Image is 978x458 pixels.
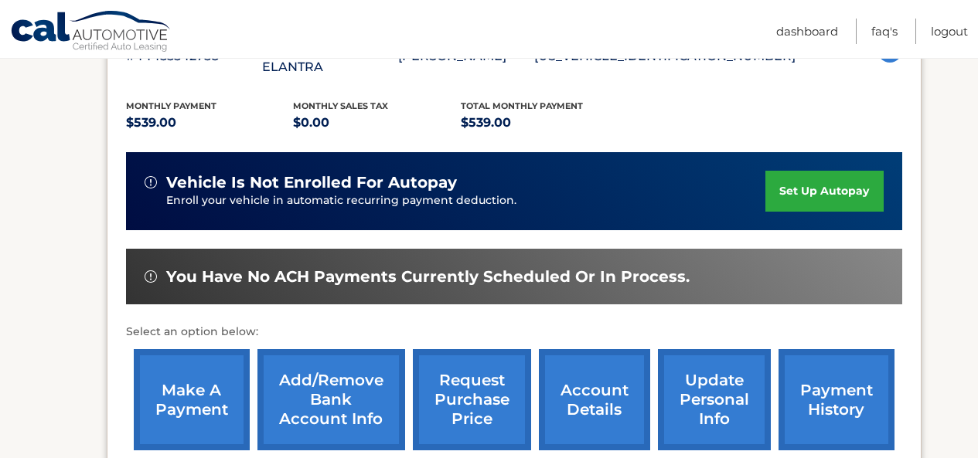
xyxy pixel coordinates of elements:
a: request purchase price [413,349,531,450]
a: Add/Remove bank account info [257,349,405,450]
span: You have no ACH payments currently scheduled or in process. [166,267,690,287]
img: alert-white.svg [145,270,157,283]
a: update personal info [658,349,771,450]
a: Dashboard [776,19,838,44]
img: alert-white.svg [145,176,157,188]
a: account details [539,349,650,450]
a: Logout [931,19,968,44]
a: Cal Automotive [10,10,172,55]
p: $0.00 [293,112,461,134]
a: make a payment [134,349,250,450]
a: payment history [779,349,895,450]
span: Monthly Payment [126,100,216,111]
span: Total Monthly Payment [461,100,583,111]
span: vehicle is not enrolled for autopay [166,173,457,192]
p: Select an option below: [126,323,902,341]
p: Enroll your vehicle in automatic recurring payment deduction. [166,192,766,209]
a: set up autopay [765,171,883,212]
p: $539.00 [461,112,629,134]
a: FAQ's [871,19,898,44]
p: $539.00 [126,112,294,134]
span: Monthly sales Tax [293,100,388,111]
